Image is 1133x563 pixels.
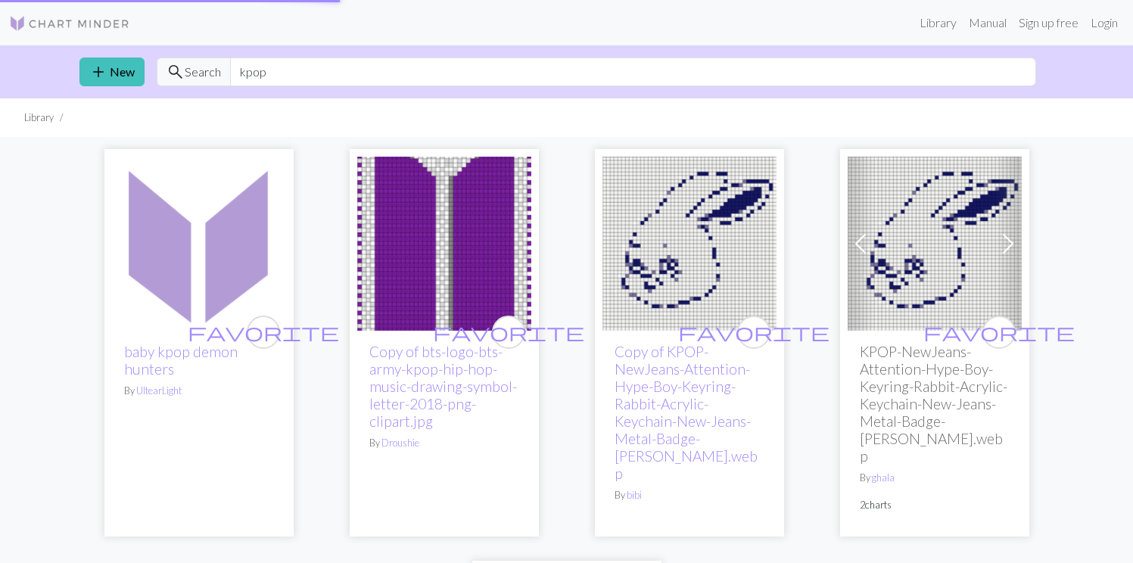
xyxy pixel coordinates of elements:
img: Copy of KPOP-NewJeans-Attention-Hype-Boy-Keyring-Rabbit-Acrylic-Keychain-New-Jeans-Metal-Badge-Mi... [602,157,777,331]
button: favourite [247,316,280,349]
img: bts-logo-bts-army-kpop-hip-hop-music-drawing-symbol-letter-2018-png-clipart.jpg [357,157,531,331]
a: UltearLight [136,384,182,397]
a: Copy of bts-logo-bts-army-kpop-hip-hop-music-drawing-symbol-letter-2018-png-clipart.jpg [369,343,517,430]
button: favourite [492,316,525,349]
span: favorite [678,320,830,344]
img: Logo [9,14,130,33]
button: favourite [982,316,1016,349]
a: Copy of KPOP-NewJeans-Attention-Hype-Boy-Keyring-Rabbit-Acrylic-Keychain-New-Jeans-Metal-Badge-[P... [615,343,758,482]
a: bibi [627,489,642,501]
a: Sign up free [1013,8,1085,38]
a: Droushie [381,437,419,449]
li: Library [24,110,54,125]
button: favourite [737,316,770,349]
a: Copy of KPOP-NewJeans-Attention-Hype-Boy-Keyring-Rabbit-Acrylic-Keychain-New-Jeans-Metal-Badge-Mi... [602,235,777,249]
img: baby kpop demon hunters [112,157,286,331]
a: Manual [963,8,1013,38]
span: favorite [433,320,584,344]
p: By [369,436,519,450]
span: add [89,61,107,82]
a: Library [914,8,963,38]
a: ghala [872,471,895,484]
i: favourite [433,317,584,347]
p: By [860,471,1010,485]
a: baby kpop demon hunters [124,343,238,378]
a: KPOP-NewJeans-Attention-Hype-Boy-Keyring-Rabbit-Acrylic-Keychain-New-Jeans-Metal-Badge-MinJin-Han... [848,235,1022,249]
p: By [615,488,764,502]
a: baby kpop demon hunters [112,235,286,249]
i: favourite [188,317,339,347]
img: KPOP-NewJeans-Attention-Hype-Boy-Keyring-Rabbit-Acrylic-Keychain-New-Jeans-Metal-Badge-MinJin-Han... [848,157,1022,331]
a: bts-logo-bts-army-kpop-hip-hop-music-drawing-symbol-letter-2018-png-clipart.jpg [357,235,531,249]
i: favourite [923,317,1075,347]
span: favorite [923,320,1075,344]
a: Login [1085,8,1124,38]
span: Search [185,63,221,81]
a: New [79,58,145,86]
i: favourite [678,317,830,347]
h2: KPOP-NewJeans-Attention-Hype-Boy-Keyring-Rabbit-Acrylic-Keychain-New-Jeans-Metal-Badge-[PERSON_NA... [860,343,1010,465]
span: search [167,61,185,82]
span: favorite [188,320,339,344]
p: By [124,384,274,398]
p: 2 charts [860,498,1010,512]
